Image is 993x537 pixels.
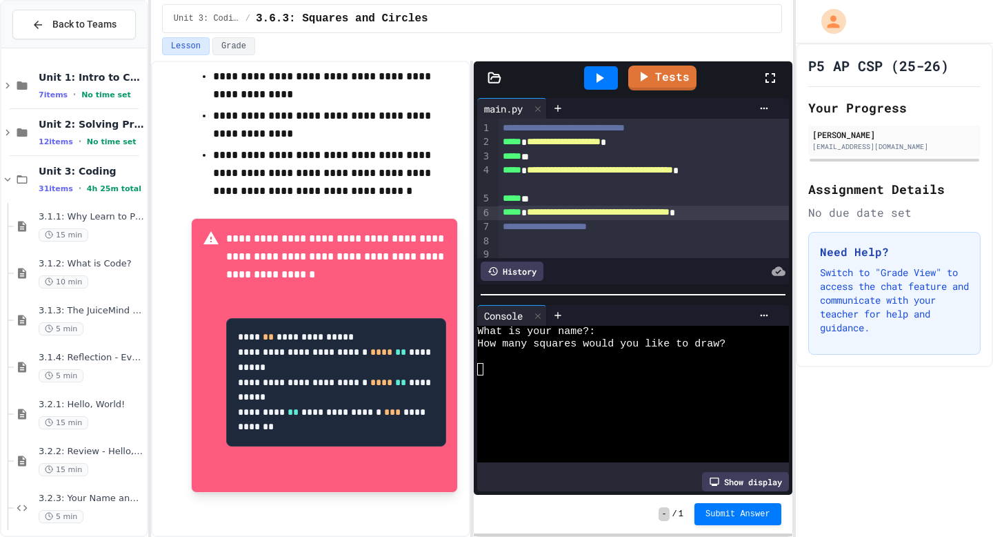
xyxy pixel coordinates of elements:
div: 7 [477,220,491,234]
span: 3.1.4: Reflection - Evolving Technology [39,352,144,364]
span: • [79,183,81,194]
span: Unit 1: Intro to Computer Science [39,71,144,84]
span: How many squares would you like to draw? [477,338,725,351]
div: No due date set [808,204,981,221]
div: [PERSON_NAME] [812,128,976,141]
span: 31 items [39,184,73,193]
div: 2 [477,135,491,149]
div: [EMAIL_ADDRESS][DOMAIN_NAME] [812,141,976,152]
span: / [245,13,250,24]
button: Submit Answer [694,503,781,525]
span: 5 min [39,322,83,335]
span: 12 items [39,137,73,146]
h1: P5 AP CSP (25-26) [808,56,949,75]
span: • [73,89,76,100]
div: 4 [477,164,491,192]
span: 3.2.3: Your Name and Favorite Movie [39,493,144,505]
h3: Need Help? [820,244,969,260]
div: 5 [477,192,491,206]
button: Back to Teams [12,10,136,39]
span: No time set [81,90,131,99]
span: 15 min [39,463,88,476]
span: 3.1.2: What is Code? [39,258,144,270]
span: 3.6.3: Squares and Circles [256,10,428,27]
span: Unit 3: Coding [39,165,144,177]
span: No time set [87,137,137,146]
span: 5 min [39,369,83,382]
div: 1 [477,121,491,135]
span: 10 min [39,275,88,289]
div: Console [477,309,530,323]
span: Unit 3: Coding [174,13,240,24]
div: 6 [477,206,491,220]
h2: Assignment Details [808,179,981,199]
button: Lesson [162,37,210,55]
div: Console [477,305,547,326]
span: 4h 25m total [87,184,141,193]
span: What is your name?: [477,326,595,338]
span: - [659,507,669,521]
span: 3.2.2: Review - Hello, World! [39,446,144,458]
div: 8 [477,235,491,248]
div: 9 [477,248,491,262]
span: Unit 2: Solving Problems in Computer Science [39,118,144,130]
h2: Your Progress [808,98,981,117]
span: / [672,509,677,520]
span: • [79,136,81,147]
span: Back to Teams [52,17,117,32]
span: 7 items [39,90,68,99]
a: Tests [628,66,696,90]
div: History [481,262,543,281]
span: 3.1.1: Why Learn to Program? [39,211,144,223]
button: Grade [212,37,255,55]
span: Submit Answer [705,509,770,520]
span: 3.2.1: Hello, World! [39,399,144,411]
div: My Account [807,6,850,37]
span: 5 min [39,510,83,523]
p: Switch to "Grade View" to access the chat feature and communicate with your teacher for help and ... [820,266,969,335]
div: main.py [477,98,547,119]
span: 3.1.3: The JuiceMind IDE [39,305,144,317]
div: Show display [702,472,789,491]
div: 3 [477,150,491,164]
span: 15 min [39,416,88,429]
span: 1 [679,509,683,520]
span: 15 min [39,228,88,242]
div: main.py [477,101,530,116]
